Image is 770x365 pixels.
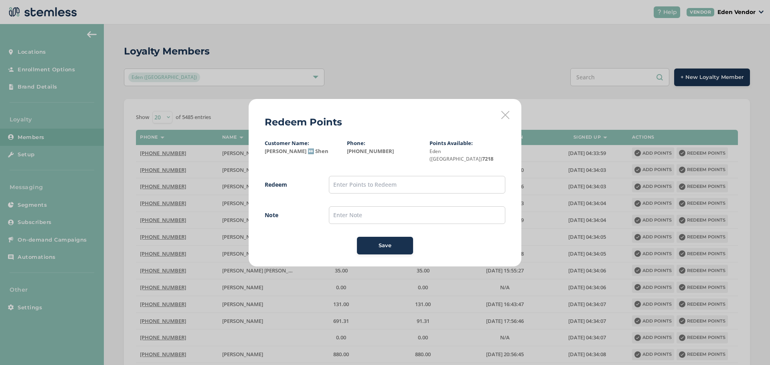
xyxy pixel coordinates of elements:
[265,180,313,189] label: Redeem
[265,139,309,147] label: Customer Name:
[265,115,342,129] h2: Redeem Points
[265,147,340,155] label: [PERSON_NAME] ↔️ Shen
[329,176,505,194] input: Enter Points to Redeem
[265,211,313,219] label: Note
[347,139,365,147] label: Phone:
[430,139,473,147] label: Points Available:
[730,327,770,365] iframe: Chat Widget
[347,147,423,155] label: [PHONE_NUMBER]
[379,242,391,250] span: Save
[357,237,413,254] button: Save
[430,148,482,163] small: Eden ([GEOGRAPHIC_DATA])
[430,147,505,163] label: 7218
[329,206,505,224] input: Enter Note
